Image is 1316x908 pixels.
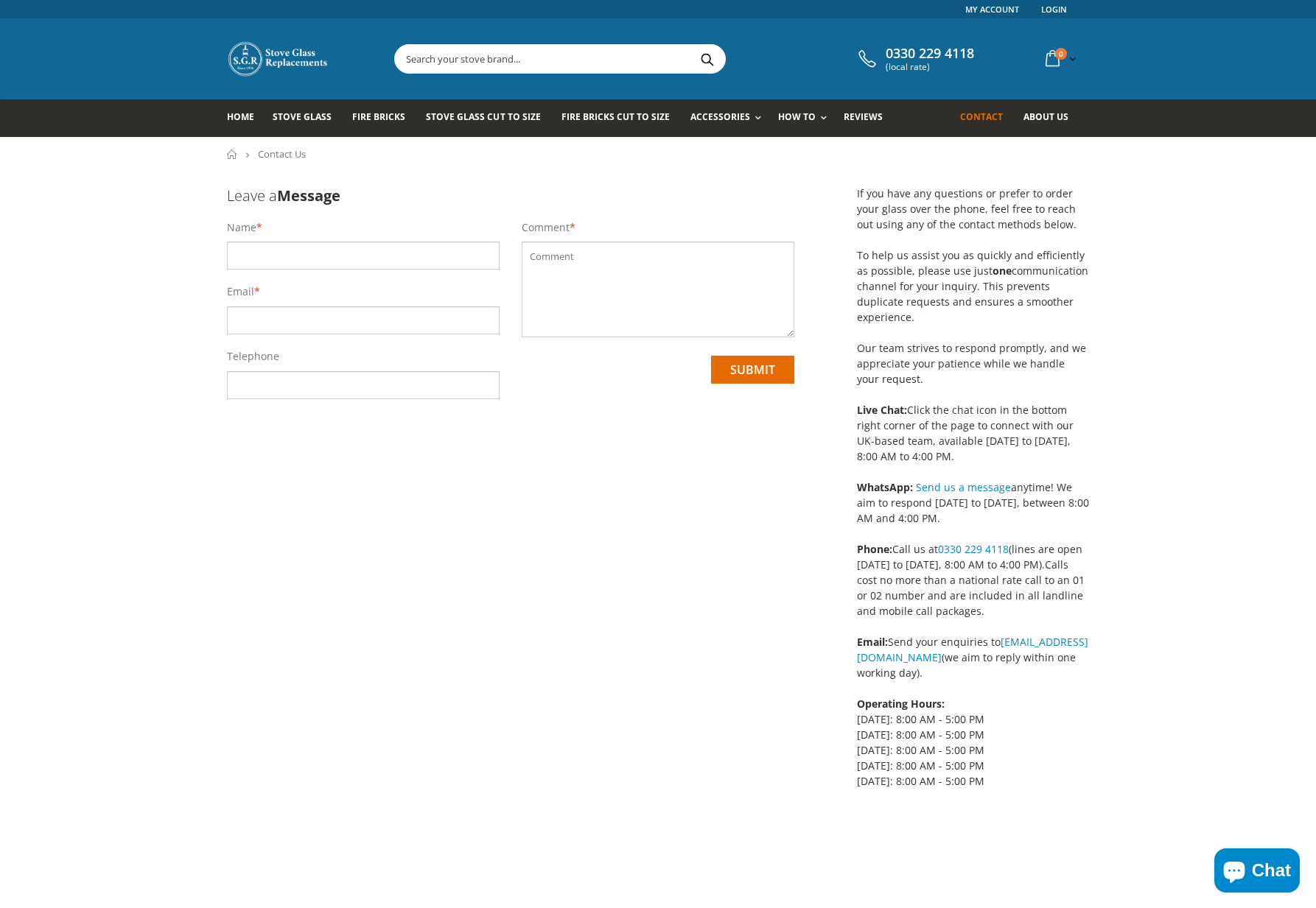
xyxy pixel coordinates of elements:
label: Comment [522,220,570,235]
strong: one [993,264,1012,278]
span: Stove Glass [273,110,332,123]
img: Stove Glass Replacement [227,41,330,77]
span: How To [778,110,816,123]
span: (local rate) [886,62,974,72]
span: Call us at (lines are open [DATE] to [DATE], 8:00 AM to 4:00 PM). Send your enquiries to (we aim ... [857,542,1088,788]
a: Reviews [844,99,894,137]
p: If you have any questions or prefer to order your glass over the phone, feel free to reach out us... [857,186,1089,464]
a: Send us a message [916,480,1011,494]
a: Home [227,149,238,159]
label: Telephone [227,349,279,364]
a: Fire Bricks Cut To Size [561,99,681,137]
span: Home [227,110,254,123]
label: Name [227,220,256,235]
a: Home [227,99,265,137]
b: Message [277,186,340,205]
span: Contact Us [258,147,306,161]
label: Email [227,284,254,299]
input: submit [711,356,794,384]
span: Calls cost no more than a national rate call to an 01 or 02 number and are included in all landli... [857,557,1085,618]
a: 0330 229 4118 (local rate) [855,46,974,72]
a: 0330 229 4118 [938,542,1009,556]
span: Accessories [690,110,750,123]
strong: Email: [857,635,888,649]
a: How To [778,99,834,137]
a: 0 [1040,44,1079,73]
span: 0 [1055,48,1067,60]
input: Search your stove brand... [395,45,890,73]
a: [EMAIL_ADDRESS][DOMAIN_NAME] [857,635,1088,664]
span: 0330 229 4118 [886,46,974,62]
span: Reviews [844,110,883,123]
strong: Phone: [857,542,892,556]
a: Fire Bricks [352,99,416,137]
span: Contact [960,110,1003,123]
button: Search [690,45,724,73]
span: anytime! We aim to respond [DATE] to [DATE], between 8:00 AM and 4:00 PM. [857,480,1089,525]
strong: WhatsApp: [857,480,913,494]
span: Fire Bricks [352,110,405,123]
strong: Operating Hours: [857,697,945,711]
a: Stove Glass Cut To Size [426,99,551,137]
span: About us [1023,110,1068,123]
a: Accessories [690,99,769,137]
a: Stove Glass [273,99,343,137]
a: About us [1023,99,1079,137]
inbox-online-store-chat: Shopify online store chat [1210,848,1304,896]
strong: Live Chat: [857,403,907,417]
a: Contact [960,99,1014,137]
span: Click the chat icon in the bottom right corner of the page to connect with our UK-based team, ava... [857,403,1074,463]
h3: Leave a [227,186,794,205]
span: Stove Glass Cut To Size [426,110,540,123]
span: Fire Bricks Cut To Size [561,110,670,123]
